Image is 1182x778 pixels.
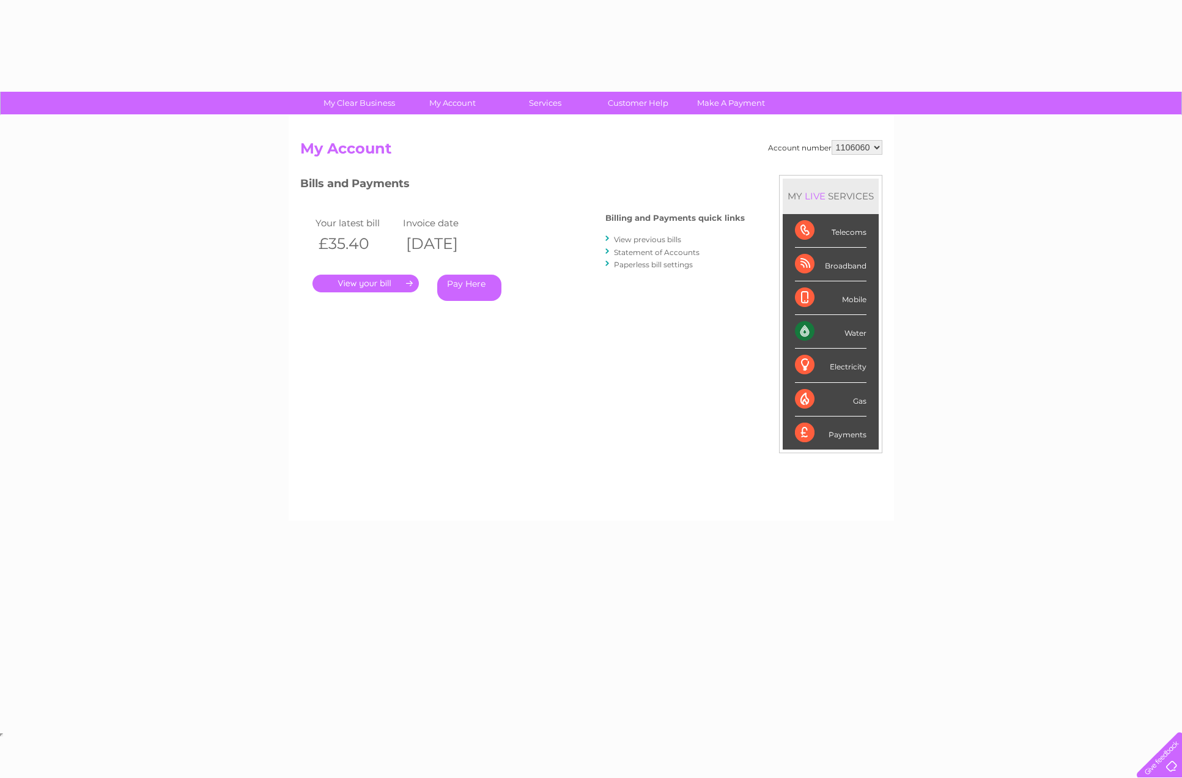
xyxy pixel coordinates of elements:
[795,248,866,281] div: Broadband
[795,214,866,248] div: Telecoms
[614,248,700,257] a: Statement of Accounts
[802,190,828,202] div: LIVE
[614,235,681,244] a: View previous bills
[681,92,781,114] a: Make A Payment
[312,231,401,256] th: £35.40
[795,315,866,349] div: Water
[402,92,503,114] a: My Account
[300,140,882,163] h2: My Account
[783,179,879,213] div: MY SERVICES
[614,260,693,269] a: Paperless bill settings
[795,417,866,450] div: Payments
[495,92,596,114] a: Services
[795,383,866,417] div: Gas
[768,140,882,155] div: Account number
[400,215,488,231] td: Invoice date
[588,92,689,114] a: Customer Help
[312,215,401,231] td: Your latest bill
[400,231,488,256] th: [DATE]
[795,281,866,315] div: Mobile
[300,175,745,196] h3: Bills and Payments
[795,349,866,382] div: Electricity
[605,213,745,223] h4: Billing and Payments quick links
[437,275,501,301] a: Pay Here
[312,275,419,292] a: .
[309,92,410,114] a: My Clear Business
